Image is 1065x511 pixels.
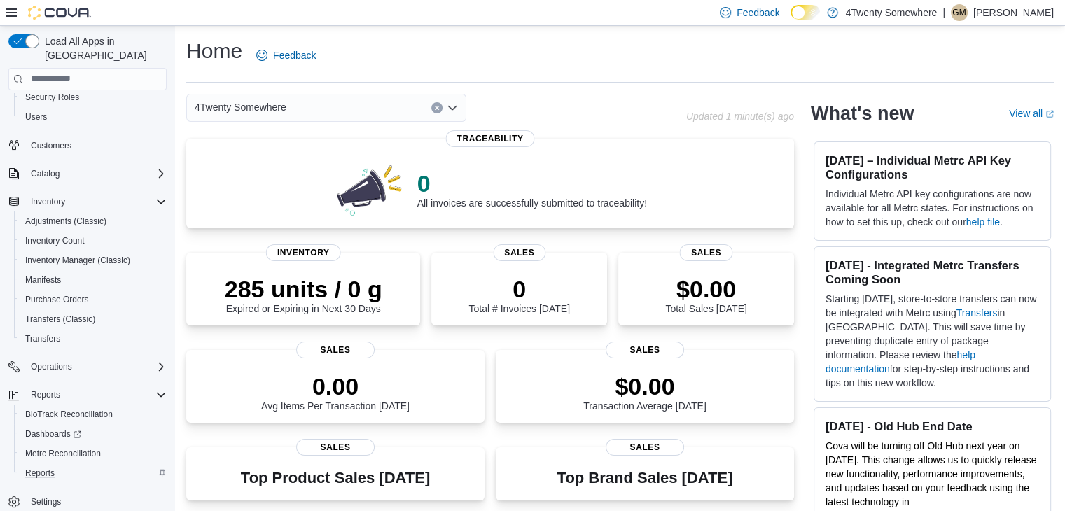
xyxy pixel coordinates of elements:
h3: [DATE] – Individual Metrc API Key Configurations [826,153,1039,181]
span: Sales [296,439,375,456]
span: Reports [25,468,55,479]
span: Inventory [266,244,341,261]
button: Transfers [14,329,172,349]
span: Load All Apps in [GEOGRAPHIC_DATA] [39,34,167,62]
span: Inventory Count [25,235,85,246]
button: Security Roles [14,87,172,107]
span: Reports [31,389,60,400]
button: Catalog [3,164,172,183]
span: Manifests [25,274,61,286]
button: Operations [3,357,172,377]
span: Transfers (Classic) [20,311,167,328]
button: Customers [3,135,172,155]
button: Users [14,107,172,127]
div: Total Sales [DATE] [665,275,746,314]
p: 285 units / 0 g [225,275,382,303]
p: [PERSON_NAME] [973,4,1054,21]
button: Inventory [25,193,71,210]
span: Inventory [31,196,65,207]
a: Transfers [20,330,66,347]
button: Inventory Manager (Classic) [14,251,172,270]
a: Transfers [956,307,998,318]
a: Manifests [20,272,67,288]
div: Avg Items Per Transaction [DATE] [261,372,410,412]
span: Reports [25,386,167,403]
div: Expired or Expiring in Next 30 Days [225,275,382,314]
button: Clear input [431,102,443,113]
a: Settings [25,493,67,510]
a: Customers [25,137,77,154]
p: | [942,4,945,21]
div: All invoices are successfully submitted to traceability! [417,169,647,209]
a: BioTrack Reconciliation [20,406,118,423]
span: Users [25,111,47,122]
button: Purchase Orders [14,290,172,309]
button: Operations [25,358,78,375]
p: 0.00 [261,372,410,400]
button: Manifests [14,270,172,290]
p: 4Twenty Somewhere [845,4,937,21]
button: Inventory Count [14,231,172,251]
button: Reports [25,386,66,403]
span: Security Roles [20,89,167,106]
a: Security Roles [20,89,85,106]
p: $0.00 [583,372,706,400]
a: View allExternal link [1009,108,1054,119]
span: Sales [680,244,732,261]
p: Starting [DATE], store-to-store transfers can now be integrated with Metrc using in [GEOGRAPHIC_D... [826,292,1039,390]
h2: What's new [811,102,914,125]
p: $0.00 [665,275,746,303]
p: 0 [468,275,569,303]
span: Metrc Reconciliation [20,445,167,462]
a: Transfers (Classic) [20,311,101,328]
span: Transfers [20,330,167,347]
a: help file [966,216,1000,227]
h1: Home [186,37,242,65]
h3: Top Brand Sales [DATE] [557,470,733,486]
p: 0 [417,169,647,197]
span: Adjustments (Classic) [25,216,106,227]
span: Feedback [737,6,779,20]
div: Greta Macabuhay [951,4,968,21]
button: Reports [14,463,172,483]
span: BioTrack Reconciliation [20,406,167,423]
h3: [DATE] - Old Hub End Date [826,419,1039,433]
span: Feedback [273,48,316,62]
span: Transfers [25,333,60,344]
span: Dashboards [25,428,81,440]
a: help documentation [826,349,975,374]
p: Individual Metrc API key configurations are now available for all Metrc states. For instructions ... [826,187,1039,229]
span: Inventory Manager (Classic) [25,255,130,266]
span: Customers [31,140,71,151]
button: Metrc Reconciliation [14,444,172,463]
span: Traceability [445,130,534,147]
div: Transaction Average [DATE] [583,372,706,412]
span: Catalog [25,165,167,182]
a: Dashboards [14,424,172,444]
button: BioTrack Reconciliation [14,405,172,424]
span: Catalog [31,168,60,179]
a: Adjustments (Classic) [20,213,112,230]
span: Inventory [25,193,167,210]
a: Feedback [251,41,321,69]
a: Inventory Count [20,232,90,249]
h3: Top Product Sales [DATE] [241,470,430,486]
img: Cova [28,6,91,20]
button: Open list of options [447,102,458,113]
a: Metrc Reconciliation [20,445,106,462]
span: Settings [25,493,167,510]
a: Reports [20,465,60,482]
span: Purchase Orders [25,294,89,305]
span: Sales [606,439,684,456]
span: BioTrack Reconciliation [25,409,113,420]
span: Adjustments (Classic) [20,213,167,230]
span: Manifests [20,272,167,288]
svg: External link [1045,110,1054,118]
a: Dashboards [20,426,87,442]
span: Sales [296,342,375,358]
button: Catalog [25,165,65,182]
span: Users [20,108,167,125]
img: 0 [333,161,406,217]
span: Customers [25,136,167,154]
span: Inventory Manager (Classic) [20,252,167,269]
